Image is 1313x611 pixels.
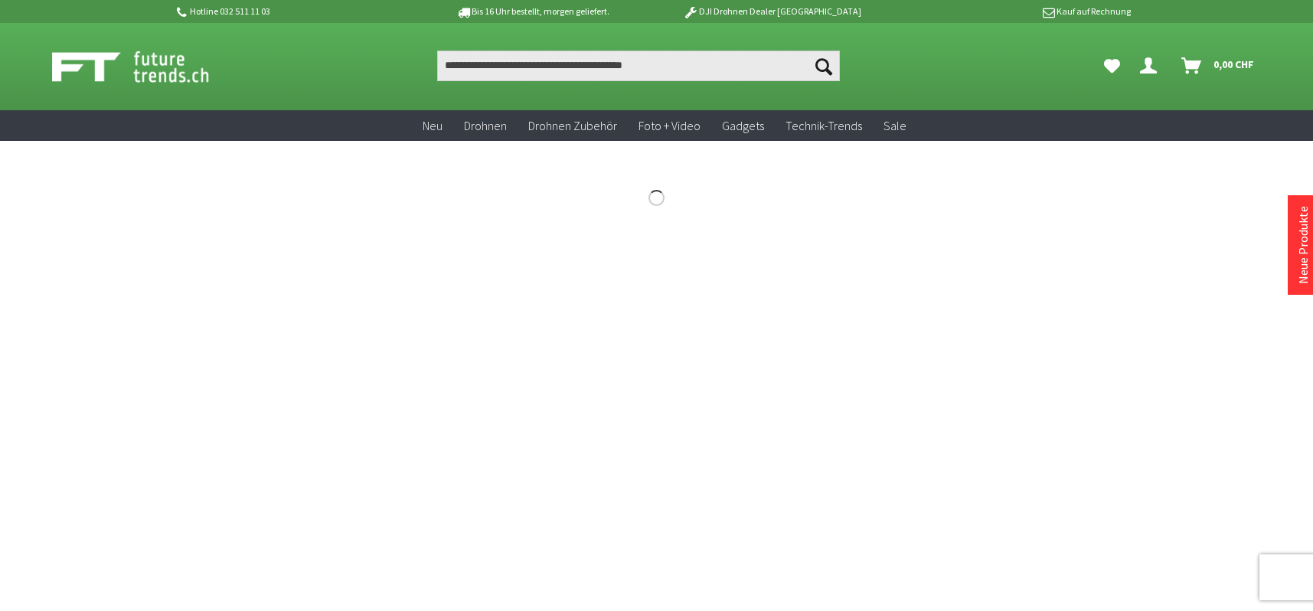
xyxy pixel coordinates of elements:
[1295,206,1311,284] a: Neue Produkte
[808,51,840,81] button: Suchen
[52,47,243,86] img: Shop Futuretrends - zur Startseite wechseln
[412,110,453,142] a: Neu
[518,110,628,142] a: Drohnen Zubehör
[628,110,711,142] a: Foto + Video
[423,118,443,133] span: Neu
[1096,51,1128,81] a: Meine Favoriten
[1134,51,1169,81] a: Dein Konto
[883,118,906,133] span: Sale
[775,110,873,142] a: Technik-Trends
[1175,51,1262,81] a: Warenkorb
[652,2,891,21] p: DJI Drohnen Dealer [GEOGRAPHIC_DATA]
[711,110,775,142] a: Gadgets
[786,118,862,133] span: Technik-Trends
[464,118,507,133] span: Drohnen
[722,118,764,133] span: Gadgets
[453,110,518,142] a: Drohnen
[175,2,413,21] p: Hotline 032 511 11 03
[528,118,617,133] span: Drohnen Zubehör
[437,51,840,81] input: Produkt, Marke, Kategorie, EAN, Artikelnummer…
[1213,52,1254,77] span: 0,00 CHF
[639,118,701,133] span: Foto + Video
[413,2,652,21] p: Bis 16 Uhr bestellt, morgen geliefert.
[873,110,917,142] a: Sale
[892,2,1131,21] p: Kauf auf Rechnung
